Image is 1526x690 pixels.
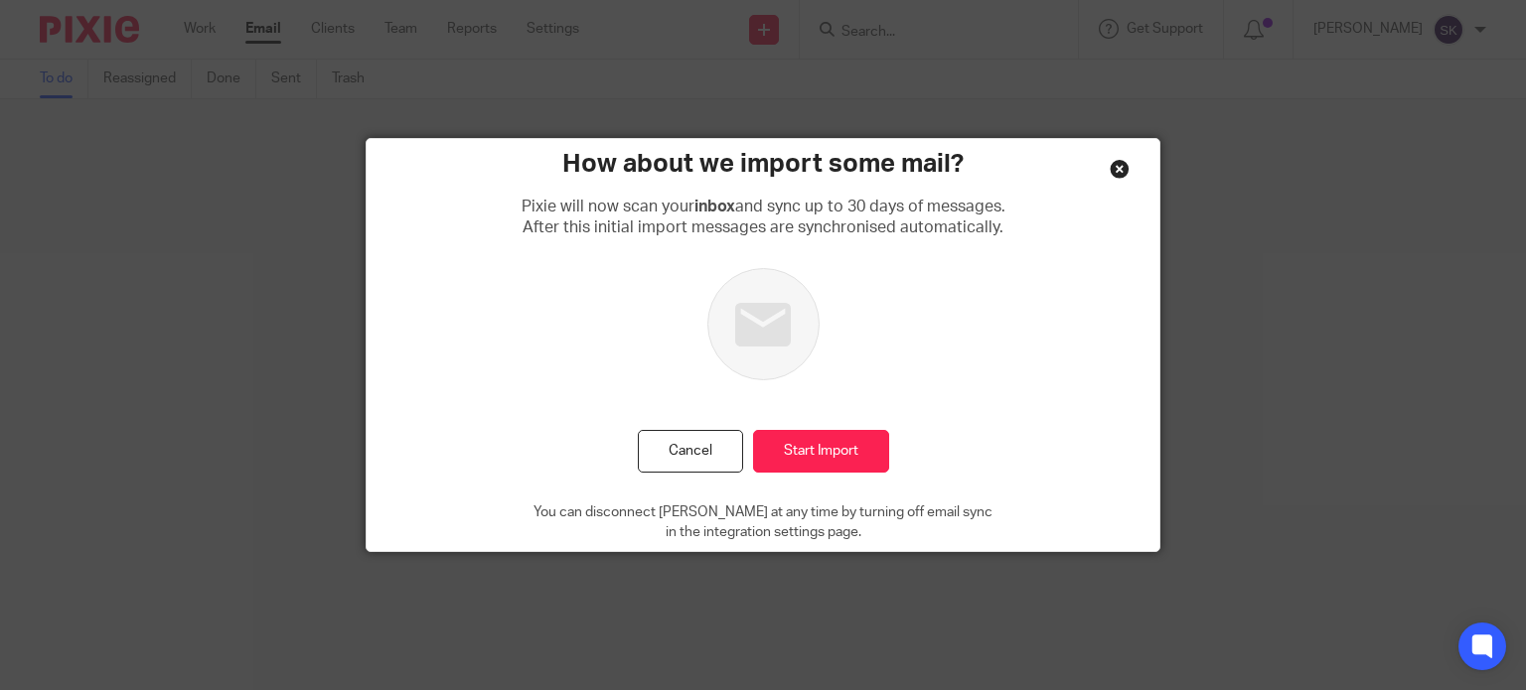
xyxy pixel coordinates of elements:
[638,430,743,473] button: Cancel
[534,502,992,543] p: You can disconnect [PERSON_NAME] at any time by turning off email sync in the integration setting...
[522,197,1005,239] p: Pixie will now scan your and sync up to 30 days of messages. After this initial import messages a...
[1110,159,1130,179] div: Close this dialog window
[694,199,735,214] b: inbox
[562,147,964,181] h2: How about we import some mail?
[753,430,889,473] input: Start Import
